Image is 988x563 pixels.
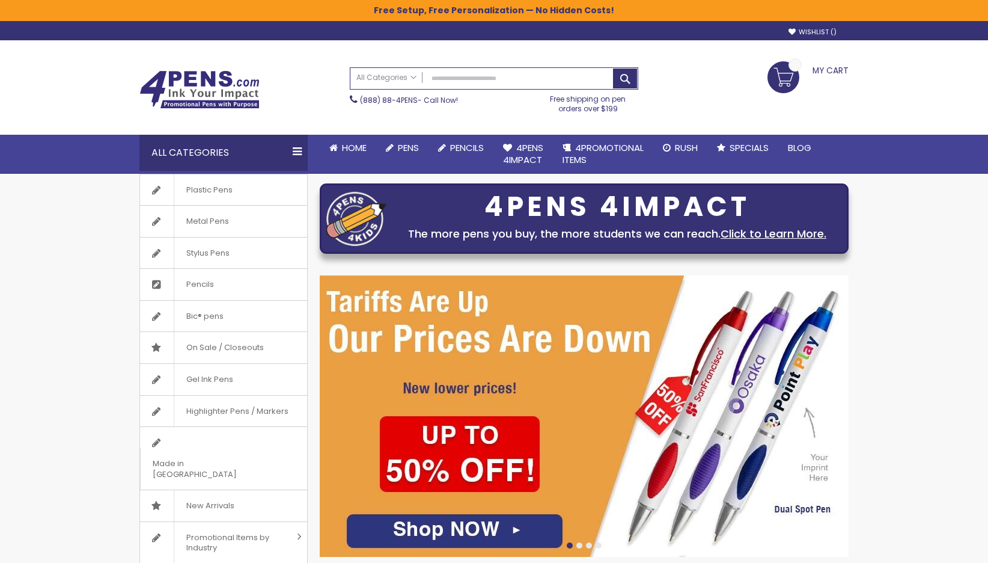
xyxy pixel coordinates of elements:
[675,141,698,154] span: Rush
[721,226,826,241] a: Click to Learn More.
[174,301,236,332] span: Bic® pens
[653,135,707,161] a: Rush
[503,141,543,166] span: 4Pens 4impact
[788,28,837,37] a: Wishlist
[320,135,376,161] a: Home
[140,448,277,490] span: Made in [GEOGRAPHIC_DATA]
[788,141,811,154] span: Blog
[174,332,276,363] span: On Sale / Closeouts
[140,490,307,521] a: New Arrivals
[326,191,386,246] img: four_pen_logo.png
[563,141,644,166] span: 4PROMOTIONAL ITEMS
[140,396,307,427] a: Highlighter Pens / Markers
[140,238,307,269] a: Stylus Pens
[139,135,308,171] div: All Categories
[140,269,307,300] a: Pencils
[428,135,493,161] a: Pencils
[174,490,246,521] span: New Arrivals
[174,206,241,237] span: Metal Pens
[493,135,553,174] a: 4Pens4impact
[450,141,484,154] span: Pencils
[538,90,639,114] div: Free shipping on pen orders over $199
[174,269,226,300] span: Pencils
[707,135,778,161] a: Specials
[174,238,242,269] span: Stylus Pens
[139,70,260,109] img: 4Pens Custom Pens and Promotional Products
[730,141,769,154] span: Specials
[553,135,653,174] a: 4PROMOTIONALITEMS
[392,194,842,220] div: 4PENS 4IMPACT
[360,95,418,105] a: (888) 88-4PENS
[356,73,416,82] span: All Categories
[174,364,245,395] span: Gel Ink Pens
[140,332,307,363] a: On Sale / Closeouts
[350,68,422,88] a: All Categories
[140,174,307,206] a: Plastic Pens
[778,135,821,161] a: Blog
[342,141,367,154] span: Home
[392,226,842,242] div: The more pens you buy, the more students we can reach.
[174,396,300,427] span: Highlighter Pens / Markers
[140,427,307,490] a: Made in [GEOGRAPHIC_DATA]
[174,174,245,206] span: Plastic Pens
[398,141,419,154] span: Pens
[376,135,428,161] a: Pens
[140,301,307,332] a: Bic® pens
[140,364,307,395] a: Gel Ink Pens
[360,95,458,105] span: - Call Now!
[140,206,307,237] a: Metal Pens
[320,275,849,557] img: /cheap-promotional-products.html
